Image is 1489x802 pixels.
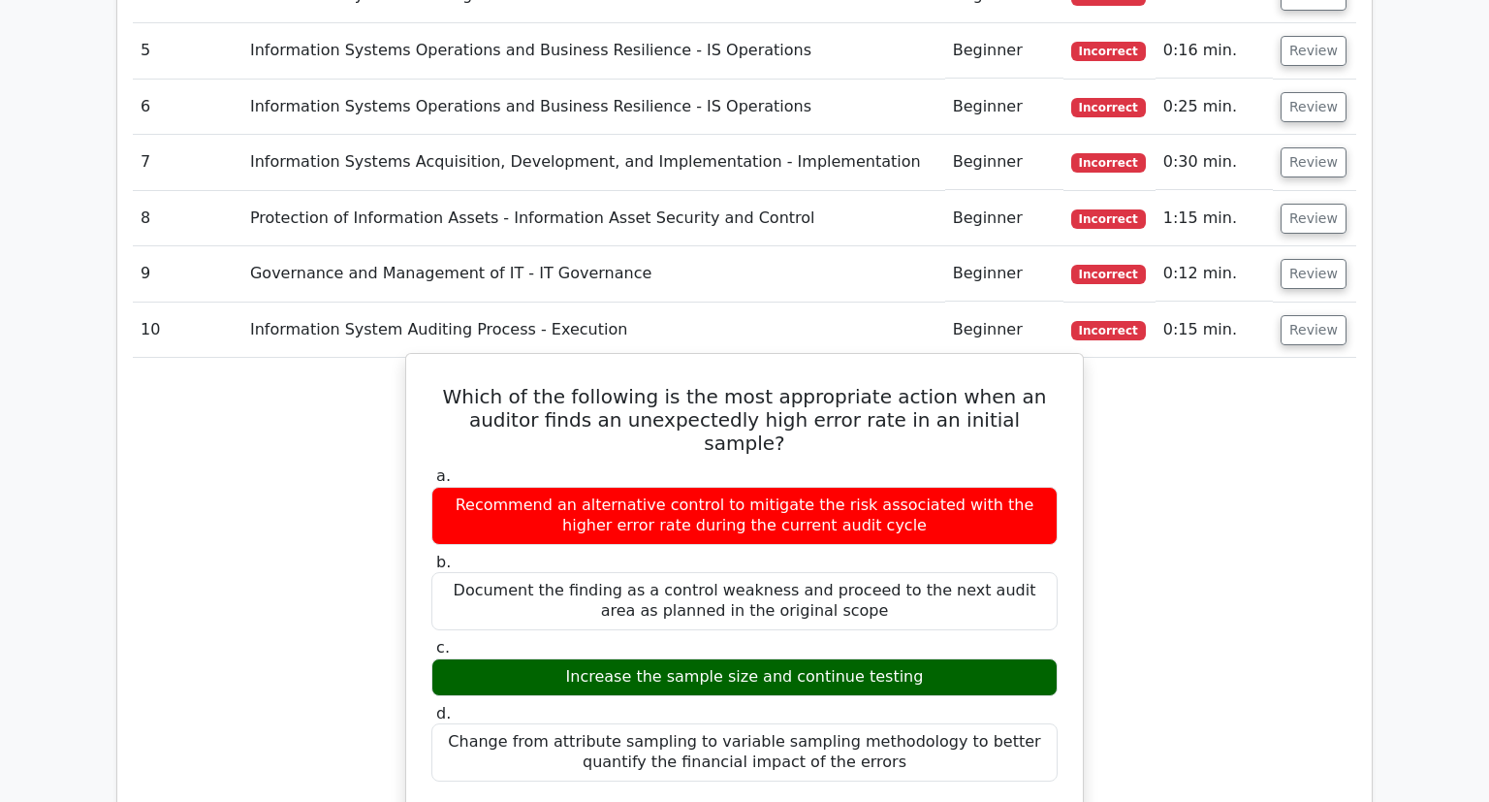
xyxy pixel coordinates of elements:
[431,572,1058,630] div: Document the finding as a control weakness and proceed to the next audit area as planned in the o...
[1281,259,1346,289] button: Review
[431,723,1058,782] div: Change from attribute sampling to variable sampling methodology to better quantify the financial ...
[1071,265,1146,284] span: Incorrect
[133,80,242,135] td: 6
[1281,315,1346,345] button: Review
[242,303,945,358] td: Information System Auditing Process - Execution
[1156,23,1273,79] td: 0:16 min.
[431,658,1058,696] div: Increase the sample size and continue testing
[1071,42,1146,61] span: Incorrect
[1281,36,1346,66] button: Review
[133,23,242,79] td: 5
[133,303,242,358] td: 10
[242,191,945,246] td: Protection of Information Assets - Information Asset Security and Control
[945,23,1063,79] td: Beginner
[242,135,945,190] td: Information Systems Acquisition, Development, and Implementation - Implementation
[1071,321,1146,340] span: Incorrect
[1071,153,1146,173] span: Incorrect
[436,466,451,485] span: a.
[133,135,242,190] td: 7
[429,385,1060,455] h5: Which of the following is the most appropriate action when an auditor finds an unexpectedly high ...
[945,246,1063,302] td: Beginner
[133,246,242,302] td: 9
[242,246,945,302] td: Governance and Management of IT - IT Governance
[1281,147,1346,177] button: Review
[1156,246,1273,302] td: 0:12 min.
[436,638,450,657] span: c.
[945,191,1063,246] td: Beginner
[242,23,945,79] td: Information Systems Operations and Business Resilience - IS Operations
[1156,191,1273,246] td: 1:15 min.
[1156,135,1273,190] td: 0:30 min.
[1281,92,1346,122] button: Review
[436,704,451,722] span: d.
[431,487,1058,545] div: Recommend an alternative control to mitigate the risk associated with the higher error rate durin...
[133,191,242,246] td: 8
[1281,204,1346,234] button: Review
[1071,98,1146,117] span: Incorrect
[1071,209,1146,229] span: Incorrect
[945,135,1063,190] td: Beginner
[1156,80,1273,135] td: 0:25 min.
[1156,303,1273,358] td: 0:15 min.
[436,553,451,571] span: b.
[945,303,1063,358] td: Beginner
[945,80,1063,135] td: Beginner
[242,80,945,135] td: Information Systems Operations and Business Resilience - IS Operations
